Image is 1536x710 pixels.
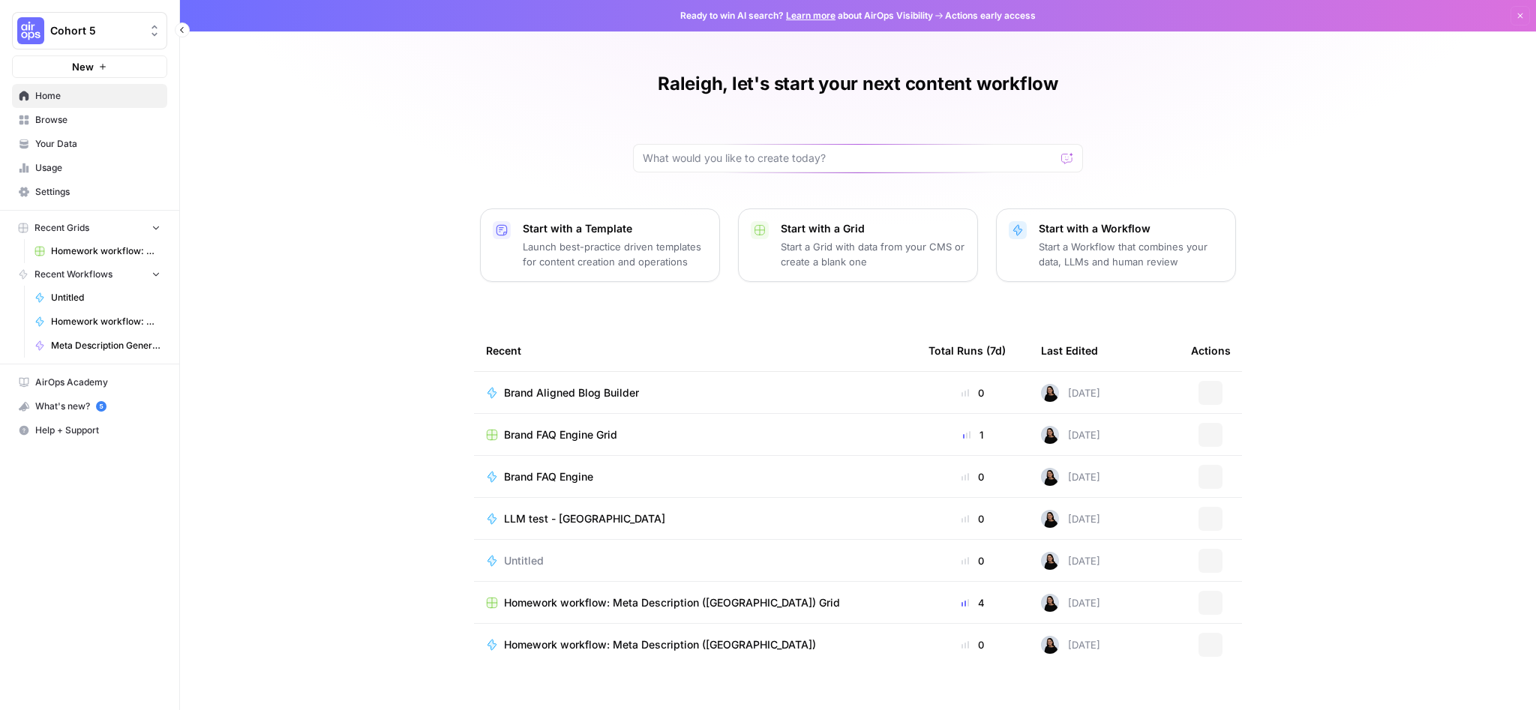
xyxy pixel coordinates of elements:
[486,637,904,652] a: Homework workflow: Meta Description ([GEOGRAPHIC_DATA])
[1039,239,1223,269] p: Start a Workflow that combines your data, LLMs and human review
[486,385,904,400] a: Brand Aligned Blog Builder
[928,595,1017,610] div: 4
[50,23,141,38] span: Cohort 5
[12,156,167,180] a: Usage
[12,12,167,49] button: Workspace: Cohort 5
[928,385,1017,400] div: 0
[51,315,160,328] span: Homework workflow: Meta Description ([GEOGRAPHIC_DATA])
[12,370,167,394] a: AirOps Academy
[1039,221,1223,236] p: Start with a Workflow
[504,553,544,568] span: Untitled
[99,403,103,410] text: 5
[504,511,665,526] span: LLM test - [GEOGRAPHIC_DATA]
[928,553,1017,568] div: 0
[781,239,965,269] p: Start a Grid with data from your CMS or create a blank one
[72,59,94,74] span: New
[35,113,160,127] span: Browse
[781,221,965,236] p: Start with a Grid
[35,424,160,437] span: Help + Support
[643,151,1055,166] input: What would you like to create today?
[12,84,167,108] a: Home
[35,376,160,389] span: AirOps Academy
[34,221,89,235] span: Recent Grids
[96,401,106,412] a: 5
[1041,636,1100,654] div: [DATE]
[928,637,1017,652] div: 0
[945,9,1036,22] span: Actions early access
[1041,426,1100,444] div: [DATE]
[928,427,1017,442] div: 1
[1041,384,1059,402] img: vio31xwqbzqwqde1387k1bp3keqw
[35,185,160,199] span: Settings
[51,244,160,258] span: Homework workflow: Meta Description ([GEOGRAPHIC_DATA]) Grid
[504,469,593,484] span: Brand FAQ Engine
[486,511,904,526] a: LLM test - [GEOGRAPHIC_DATA]
[738,208,978,282] button: Start with a GridStart a Grid with data from your CMS or create a blank one
[486,553,904,568] a: Untitled
[1041,384,1100,402] div: [DATE]
[1041,426,1059,444] img: vio31xwqbzqwqde1387k1bp3keqw
[12,394,167,418] button: What's new? 5
[12,263,167,286] button: Recent Workflows
[35,137,160,151] span: Your Data
[51,291,160,304] span: Untitled
[28,286,167,310] a: Untitled
[1041,552,1059,570] img: vio31xwqbzqwqde1387k1bp3keqw
[486,595,904,610] a: Homework workflow: Meta Description ([GEOGRAPHIC_DATA]) Grid
[1041,468,1100,486] div: [DATE]
[1041,330,1098,371] div: Last Edited
[504,385,639,400] span: Brand Aligned Blog Builder
[34,268,112,281] span: Recent Workflows
[480,208,720,282] button: Start with a TemplateLaunch best-practice driven templates for content creation and operations
[486,427,904,442] a: Brand FAQ Engine Grid
[504,595,840,610] span: Homework workflow: Meta Description ([GEOGRAPHIC_DATA]) Grid
[658,72,1058,96] h1: Raleigh, let's start your next content workflow
[51,339,160,352] span: Meta Description Generator ([GEOGRAPHIC_DATA])
[17,17,44,44] img: Cohort 5 Logo
[12,180,167,204] a: Settings
[1041,510,1100,528] div: [DATE]
[1041,636,1059,654] img: vio31xwqbzqwqde1387k1bp3keqw
[486,469,904,484] a: Brand FAQ Engine
[12,132,167,156] a: Your Data
[12,217,167,239] button: Recent Grids
[680,9,933,22] span: Ready to win AI search? about AirOps Visibility
[28,334,167,358] a: Meta Description Generator ([GEOGRAPHIC_DATA])
[504,637,816,652] span: Homework workflow: Meta Description ([GEOGRAPHIC_DATA])
[12,55,167,78] button: New
[928,511,1017,526] div: 0
[928,330,1006,371] div: Total Runs (7d)
[28,310,167,334] a: Homework workflow: Meta Description ([GEOGRAPHIC_DATA])
[1041,552,1100,570] div: [DATE]
[35,89,160,103] span: Home
[786,10,835,21] a: Learn more
[35,161,160,175] span: Usage
[12,108,167,132] a: Browse
[1041,594,1100,612] div: [DATE]
[996,208,1236,282] button: Start with a WorkflowStart a Workflow that combines your data, LLMs and human review
[1041,468,1059,486] img: vio31xwqbzqwqde1387k1bp3keqw
[523,221,707,236] p: Start with a Template
[486,330,904,371] div: Recent
[523,239,707,269] p: Launch best-practice driven templates for content creation and operations
[1191,330,1231,371] div: Actions
[28,239,167,263] a: Homework workflow: Meta Description ([GEOGRAPHIC_DATA]) Grid
[13,395,166,418] div: What's new?
[504,427,617,442] span: Brand FAQ Engine Grid
[928,469,1017,484] div: 0
[1041,594,1059,612] img: vio31xwqbzqwqde1387k1bp3keqw
[12,418,167,442] button: Help + Support
[1041,510,1059,528] img: vio31xwqbzqwqde1387k1bp3keqw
